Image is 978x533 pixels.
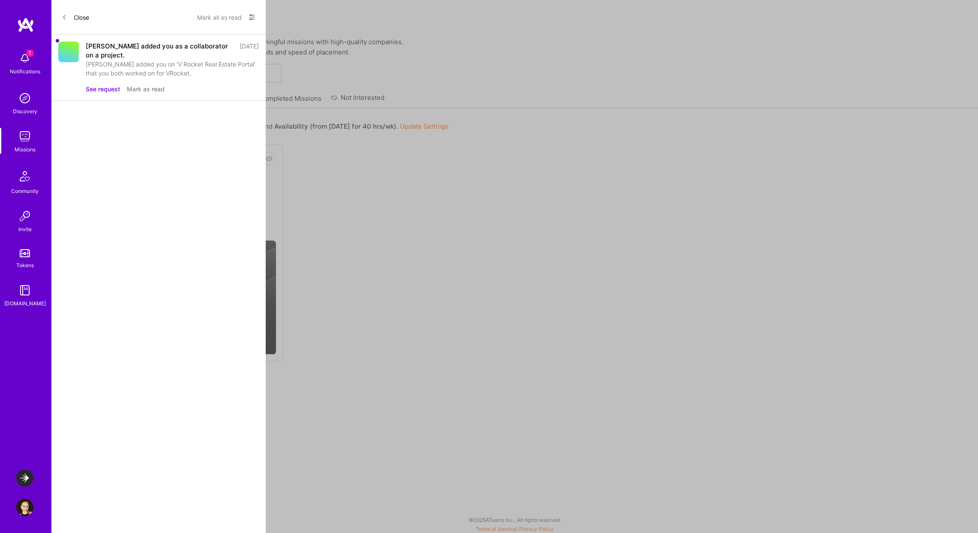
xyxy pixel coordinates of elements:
[15,145,36,154] div: Missions
[18,225,32,234] div: Invite
[16,282,33,299] img: guide book
[17,17,34,33] img: logo
[16,208,33,225] img: Invite
[20,249,30,257] img: tokens
[86,42,234,60] div: [PERSON_NAME] added you as a collaborator on a project.
[86,84,120,93] button: See request
[16,90,33,107] img: discovery
[16,499,33,516] img: User Avatar
[86,60,259,78] div: [PERSON_NAME] added you on ‘V Rocket Real Estate Portal’ that you both worked on for VRocket.
[4,299,46,308] div: [DOMAIN_NAME]
[15,166,35,187] img: Community
[13,107,37,116] div: Discovery
[11,187,39,196] div: Community
[14,470,36,487] a: LaunchDarkly: Experimentation Delivery Team
[14,499,36,516] a: User Avatar
[16,470,33,487] img: LaunchDarkly: Experimentation Delivery Team
[62,10,89,24] button: Close
[16,261,34,270] div: Tokens
[197,10,242,24] button: Mark all as read
[16,128,33,145] img: teamwork
[127,84,165,93] button: Mark as read
[240,42,259,60] div: [DATE]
